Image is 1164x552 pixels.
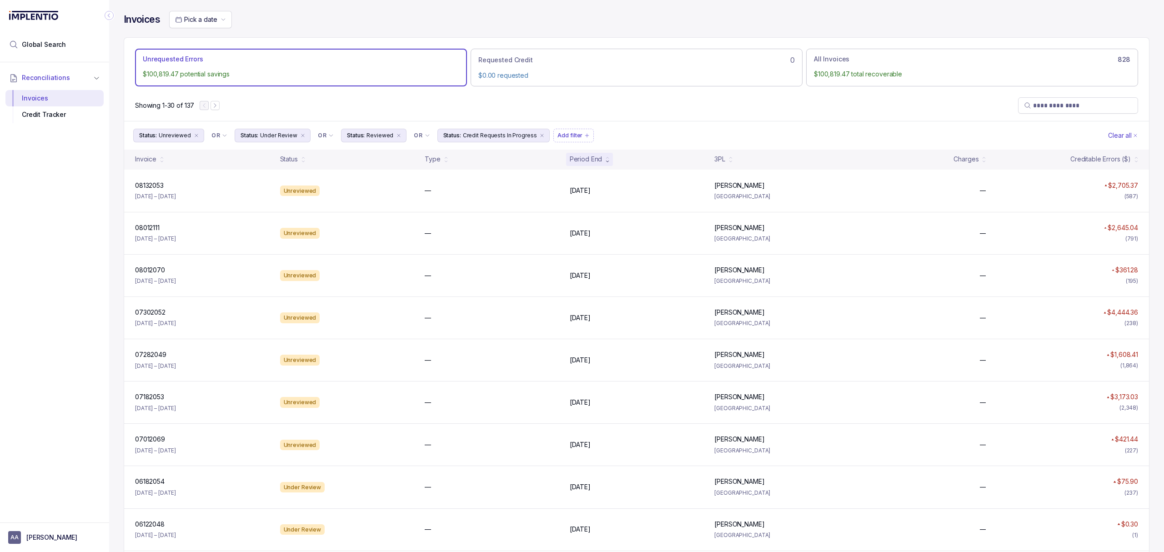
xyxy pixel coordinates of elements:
[980,482,986,492] p: —
[443,131,461,140] p: Status:
[478,71,795,80] p: $0.00 requested
[714,234,848,243] p: [GEOGRAPHIC_DATA]
[1113,481,1116,483] img: red pointer upwards
[1120,361,1138,370] div: (1,864)
[1118,56,1130,63] h6: 828
[1115,266,1138,275] p: $361.28
[1115,435,1138,444] p: $421.44
[714,404,848,413] p: [GEOGRAPHIC_DATA]
[714,223,764,232] p: [PERSON_NAME]
[1104,184,1107,186] img: red pointer upwards
[280,270,320,281] div: Unreviewed
[135,392,164,401] p: 07182053
[980,398,986,407] p: —
[135,531,176,540] p: [DATE] – [DATE]
[425,440,431,449] p: —
[260,131,297,140] p: Under Review
[425,398,431,407] p: —
[1117,523,1120,525] img: red pointer upwards
[135,488,176,497] p: [DATE] – [DATE]
[318,132,326,139] p: OR
[1117,477,1138,486] p: $75.90
[395,132,402,139] div: remove content
[980,356,986,365] p: —
[980,440,986,449] p: —
[425,525,431,534] p: —
[714,192,848,201] p: [GEOGRAPHIC_DATA]
[5,88,104,125] div: Reconciliations
[184,15,217,23] span: Pick a date
[135,477,165,486] p: 06182054
[135,101,194,110] p: Showing 1-30 of 137
[714,531,848,540] p: [GEOGRAPHIC_DATA]
[135,101,194,110] div: Remaining page entries
[211,132,227,139] li: Filter Chip Connector undefined
[570,313,591,322] p: [DATE]
[570,525,591,534] p: [DATE]
[135,276,176,286] p: [DATE] – [DATE]
[139,131,157,140] p: Status:
[980,271,986,280] p: —
[135,446,176,455] p: [DATE] – [DATE]
[570,482,591,492] p: [DATE]
[1070,155,1131,164] div: Creditable Errors ($)
[425,186,431,195] p: —
[175,15,217,24] search: Date Range Picker
[13,90,96,106] div: Invoices
[1132,531,1138,540] div: (1)
[1108,181,1138,190] p: $2,705.37
[1104,311,1106,314] img: red pointer upwards
[980,525,986,534] p: —
[22,73,70,82] span: Reconciliations
[280,524,325,535] div: Under Review
[1124,488,1138,497] div: (237)
[135,49,1138,86] ul: Action Tab Group
[570,356,591,365] p: [DATE]
[135,181,164,190] p: 08132053
[133,129,204,142] button: Filter Chip Unreviewed
[1108,223,1138,232] p: $2,645.04
[1119,403,1138,412] div: (2,348)
[8,531,21,544] span: User initials
[22,40,66,49] span: Global Search
[714,488,848,497] p: [GEOGRAPHIC_DATA]
[570,186,591,195] p: [DATE]
[570,271,591,280] p: [DATE]
[1104,227,1107,229] img: red pointer upwards
[980,229,986,238] p: —
[425,482,431,492] p: —
[314,129,337,142] button: Filter Chip Connector undefined
[714,319,848,328] p: [GEOGRAPHIC_DATA]
[953,155,978,164] div: Charges
[980,313,986,322] p: —
[280,155,298,164] div: Status
[135,223,160,232] p: 08012111
[714,392,764,401] p: [PERSON_NAME]
[1121,520,1138,529] p: $0.30
[143,55,203,64] p: Unrequested Errors
[280,440,320,451] div: Unreviewed
[714,361,848,371] p: [GEOGRAPHIC_DATA]
[347,131,365,140] p: Status:
[1110,392,1138,401] p: $3,173.03
[714,308,764,317] p: [PERSON_NAME]
[135,155,156,164] div: Invoice
[211,132,220,139] p: OR
[13,106,96,123] div: Credit Tracker
[135,350,166,359] p: 07282049
[553,129,594,142] li: Filter Chip Add filter
[135,319,176,328] p: [DATE] – [DATE]
[425,356,431,365] p: —
[341,129,406,142] button: Filter Chip Reviewed
[208,129,231,142] button: Filter Chip Connector undefined
[1107,354,1109,356] img: red pointer upwards
[143,70,459,79] p: $100,819.47 potential savings
[1108,131,1132,140] p: Clear all
[980,186,986,195] p: —
[280,312,320,323] div: Unreviewed
[437,129,550,142] button: Filter Chip Credit Requests In Progress
[1107,308,1138,317] p: $4,444.36
[235,129,311,142] button: Filter Chip Under Review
